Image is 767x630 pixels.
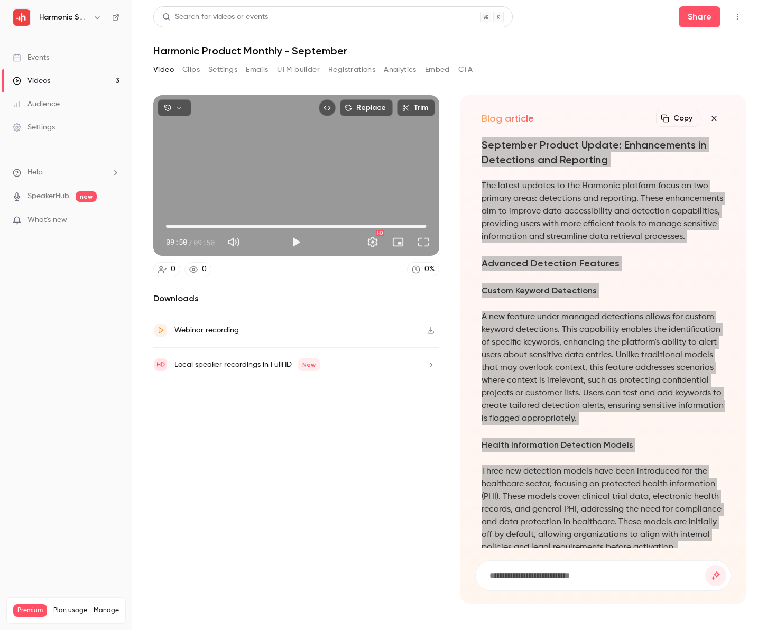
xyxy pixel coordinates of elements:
div: Videos [13,76,50,86]
span: new [76,191,97,202]
button: Video [153,61,174,78]
h2: Advanced Detection Features [482,256,725,271]
div: Local speaker recordings in FullHD [174,358,320,371]
span: Plan usage [53,606,87,615]
a: 0 [184,262,211,276]
button: Full screen [413,231,434,253]
div: HD [376,230,384,236]
div: Audience [13,99,60,109]
span: What's new [27,215,67,226]
button: Analytics [384,61,417,78]
button: Trim [397,99,435,116]
div: 0 % [424,264,435,275]
p: The latest updates to the Harmonic platform focus on two primary areas: detections and reporting.... [482,180,725,243]
li: help-dropdown-opener [13,167,119,178]
h6: Harmonic Security [39,12,89,23]
div: 09:50 [166,237,215,248]
span: 09:50 [193,237,215,248]
button: Settings [362,231,383,253]
h2: Blog article [482,112,534,125]
p: Three new detection models have been introduced for the healthcare sector, focusing on protected ... [482,465,725,554]
button: Copy [656,110,699,127]
button: UTM builder [277,61,320,78]
h2: Downloads [153,292,439,305]
iframe: Noticeable Trigger [107,216,119,225]
button: Clips [182,61,200,78]
h1: Harmonic Product Monthly - September [153,44,746,57]
span: 09:50 [166,237,187,248]
button: CTA [458,61,473,78]
p: A new feature under managed detections allows for custom keyword detections. This capability enab... [482,311,725,425]
img: Harmonic Security [13,9,30,26]
div: 0 [171,264,175,275]
button: Play [285,231,307,253]
div: Events [13,52,49,63]
a: SpeakerHub [27,191,69,202]
a: Manage [94,606,119,615]
div: Settings [13,122,55,133]
span: / [188,237,192,248]
h3: Health Information Detection Models [482,438,725,452]
button: Embed [425,61,450,78]
button: Registrations [328,61,375,78]
div: Search for videos or events [162,12,268,23]
button: Replace [340,99,393,116]
button: Share [679,6,720,27]
h3: Custom Keyword Detections [482,283,725,298]
a: 0 [153,262,180,276]
div: Webinar recording [174,324,239,337]
a: 0% [407,262,439,276]
h1: September Product Update: Enhancements in Detections and Reporting [482,137,725,167]
div: 0 [202,264,207,275]
button: Settings [208,61,237,78]
button: Turn on miniplayer [387,231,409,253]
span: Help [27,167,43,178]
button: Embed video [319,99,336,116]
button: Top Bar Actions [729,8,746,25]
span: Premium [13,604,47,617]
span: New [298,358,320,371]
button: Emails [246,61,268,78]
button: Mute [223,231,244,253]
